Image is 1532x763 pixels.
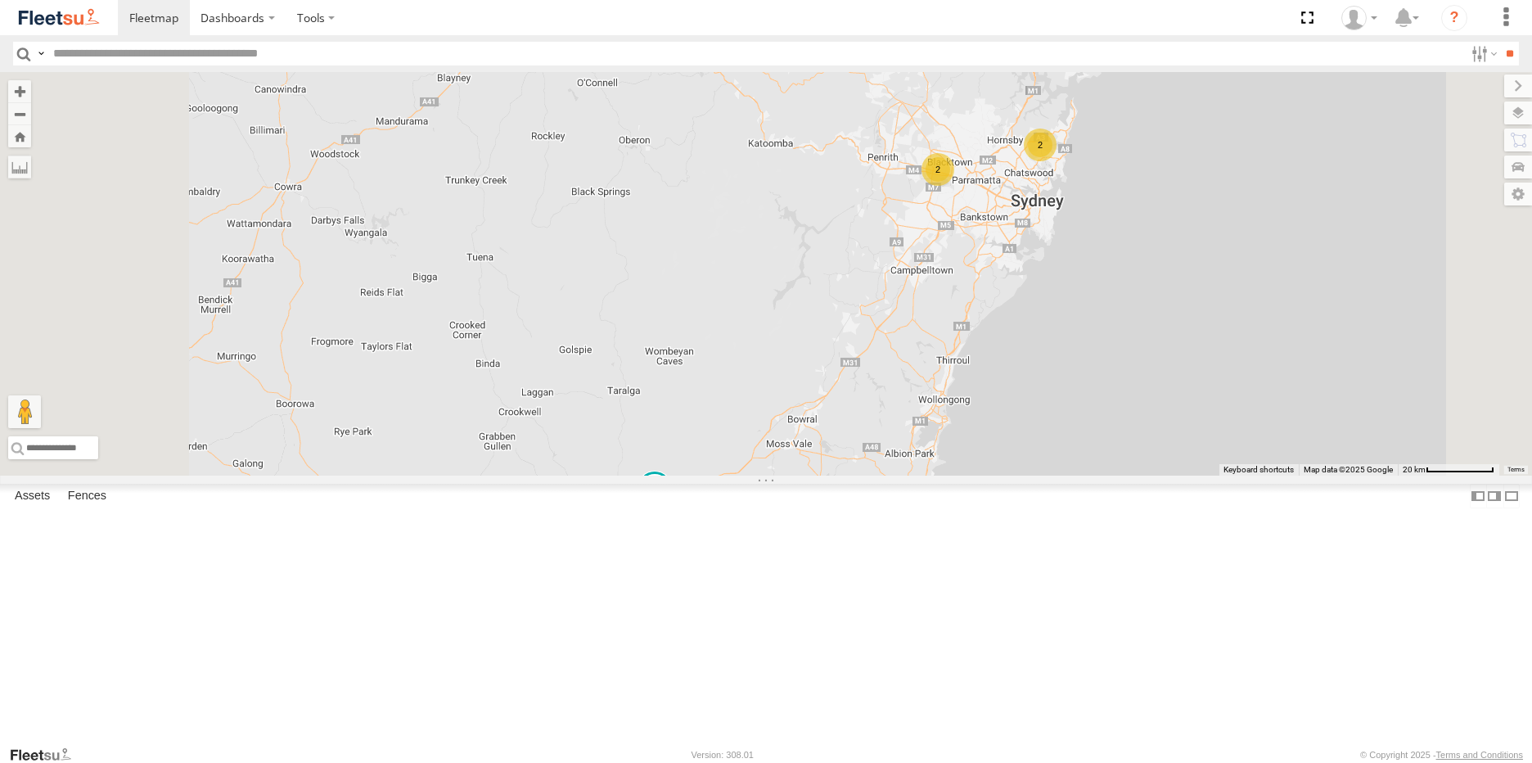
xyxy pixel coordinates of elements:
[1436,750,1523,760] a: Terms and Conditions
[1336,6,1383,30] div: Matt Smith
[1403,465,1426,474] span: 20 km
[1504,183,1532,205] label: Map Settings
[8,125,31,147] button: Zoom Home
[16,7,101,29] img: fleetsu-logo-horizontal.svg
[692,750,754,760] div: Version: 308.01
[1360,750,1523,760] div: © Copyright 2025 -
[8,102,31,125] button: Zoom out
[1304,465,1393,474] span: Map data ©2025 Google
[1465,42,1500,65] label: Search Filter Options
[1441,5,1467,31] i: ?
[9,747,84,763] a: Visit our Website
[921,153,954,186] div: 2
[1507,467,1525,473] a: Terms (opens in new tab)
[1024,129,1057,161] div: 2
[60,485,115,508] label: Fences
[1486,484,1503,508] label: Dock Summary Table to the Right
[8,80,31,102] button: Zoom in
[8,156,31,178] label: Measure
[1398,464,1499,476] button: Map Scale: 20 km per 80 pixels
[34,42,47,65] label: Search Query
[7,485,58,508] label: Assets
[1223,464,1294,476] button: Keyboard shortcuts
[1470,484,1486,508] label: Dock Summary Table to the Left
[1503,484,1520,508] label: Hide Summary Table
[8,395,41,428] button: Drag Pegman onto the map to open Street View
